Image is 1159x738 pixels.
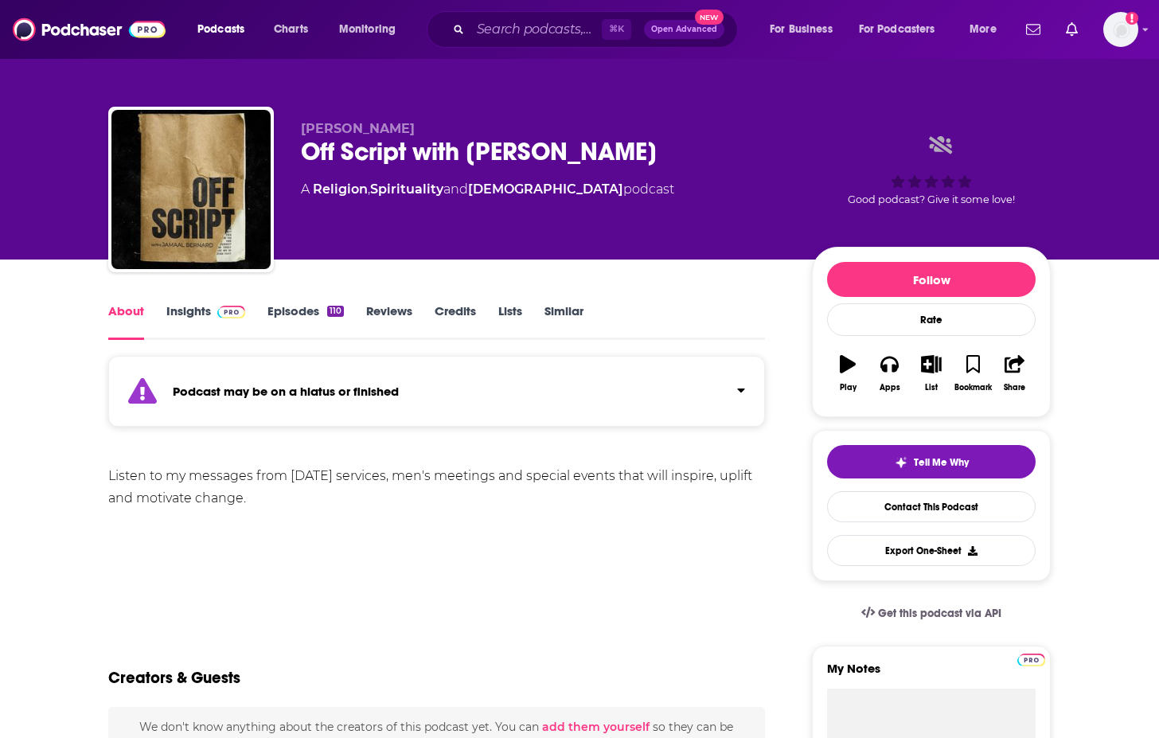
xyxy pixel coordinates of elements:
[970,18,997,41] span: More
[1020,16,1047,43] a: Show notifications dropdown
[849,594,1014,633] a: Get this podcast via API
[173,384,399,399] strong: Podcast may be on a hiatus or finished
[895,456,907,469] img: tell me why sparkle
[644,20,724,39] button: Open AdvancedNew
[542,720,650,733] button: add them yourself
[1103,12,1138,47] button: Show profile menu
[954,383,992,392] div: Bookmark
[812,121,1051,220] div: Good podcast? Give it some love!
[827,262,1036,297] button: Follow
[848,193,1015,205] span: Good podcast? Give it some love!
[313,182,368,197] a: Religion
[1017,651,1045,666] a: Pro website
[301,180,674,199] div: A podcast
[868,345,910,402] button: Apps
[911,345,952,402] button: List
[108,303,144,340] a: About
[827,445,1036,478] button: tell me why sparkleTell Me Why
[849,17,958,42] button: open menu
[498,303,522,340] a: Lists
[958,17,1017,42] button: open menu
[994,345,1036,402] button: Share
[328,17,416,42] button: open menu
[1103,12,1138,47] span: Logged in as shcarlos
[370,182,443,197] a: Spirituality
[468,182,623,197] a: [DEMOGRAPHIC_DATA]
[1059,16,1084,43] a: Show notifications dropdown
[770,18,833,41] span: For Business
[602,19,631,40] span: ⌘ K
[695,10,724,25] span: New
[368,182,370,197] span: ,
[301,121,415,136] span: [PERSON_NAME]
[827,303,1036,336] div: Rate
[880,383,900,392] div: Apps
[274,18,308,41] span: Charts
[914,456,969,469] span: Tell Me Why
[13,14,166,45] img: Podchaser - Follow, Share and Rate Podcasts
[759,17,853,42] button: open menu
[339,18,396,41] span: Monitoring
[186,17,265,42] button: open menu
[442,11,753,48] div: Search podcasts, credits, & more...
[217,306,245,318] img: Podchaser Pro
[878,607,1001,620] span: Get this podcast via API
[327,306,344,317] div: 110
[366,303,412,340] a: Reviews
[952,345,993,402] button: Bookmark
[1017,654,1045,666] img: Podchaser Pro
[925,383,938,392] div: List
[108,668,240,688] h2: Creators & Guests
[470,17,602,42] input: Search podcasts, credits, & more...
[827,661,1036,689] label: My Notes
[435,303,476,340] a: Credits
[859,18,935,41] span: For Podcasters
[651,25,717,33] span: Open Advanced
[267,303,344,340] a: Episodes110
[1004,383,1025,392] div: Share
[827,345,868,402] button: Play
[108,465,765,510] div: Listen to my messages from [DATE] services, men's meetings and special events that will inspire, ...
[1126,12,1138,25] svg: Add a profile image
[827,491,1036,522] a: Contact This Podcast
[108,365,765,427] section: Click to expand status details
[827,535,1036,566] button: Export One-Sheet
[263,17,318,42] a: Charts
[1103,12,1138,47] img: User Profile
[111,110,271,269] img: Off Script with Jamaal Bernard
[840,383,857,392] div: Play
[443,182,468,197] span: and
[166,303,245,340] a: InsightsPodchaser Pro
[197,18,244,41] span: Podcasts
[544,303,583,340] a: Similar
